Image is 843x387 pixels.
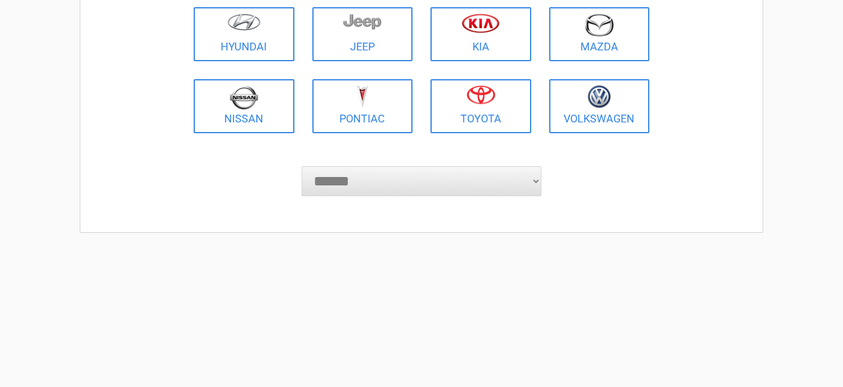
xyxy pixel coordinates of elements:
[230,85,258,110] img: nissan
[584,13,614,37] img: mazda
[356,85,368,108] img: pontiac
[343,13,381,30] img: jeep
[462,13,499,33] img: kia
[227,13,261,31] img: hyundai
[466,85,495,104] img: toyota
[312,79,413,133] a: Pontiac
[430,7,531,61] a: Kia
[549,7,650,61] a: Mazda
[588,85,611,109] img: volkswagen
[312,7,413,61] a: Jeep
[430,79,531,133] a: Toyota
[194,79,294,133] a: Nissan
[549,79,650,133] a: Volkswagen
[194,7,294,61] a: Hyundai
